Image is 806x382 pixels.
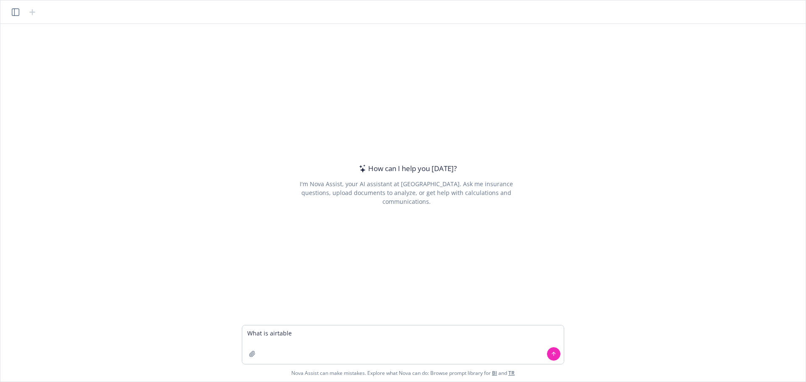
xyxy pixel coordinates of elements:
[242,325,564,364] textarea: What is airtable
[508,369,515,377] a: TR
[356,163,457,174] div: How can I help you [DATE]?
[492,369,497,377] a: BI
[288,179,524,206] div: I'm Nova Assist, your AI assistant at [GEOGRAPHIC_DATA]. Ask me insurance questions, upload docum...
[291,364,515,382] span: Nova Assist can make mistakes. Explore what Nova can do: Browse prompt library for and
